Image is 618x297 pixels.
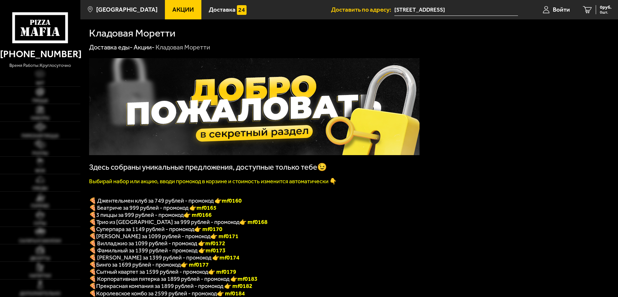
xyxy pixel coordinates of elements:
[89,211,96,218] font: 🍕
[32,186,48,191] span: Обеды
[89,240,225,247] span: 🍕 Вилладжио за 1099 рублей - промокод 👉
[134,43,155,51] a: Акции-
[96,218,239,226] span: Трио из [GEOGRAPHIC_DATA] за 999 рублей - промокод
[96,233,210,240] span: [PERSON_NAME] за 1099 рублей - промокод
[553,6,570,13] span: Войти
[194,226,222,233] font: 👉 mf0170
[172,6,194,13] span: Акции
[222,197,242,204] b: mf0160
[224,282,252,290] font: 👉 mf0182
[89,218,96,226] font: 🍕
[19,239,61,243] span: Салаты и закуски
[89,268,96,275] b: 🍕
[89,163,327,172] span: Здесь собраны уникальные предложения, доступные только тебе😉
[89,282,96,290] font: 🍕
[197,204,217,211] b: mf0165
[89,233,96,240] b: 🍕
[331,6,394,13] span: Доставить по адресу:
[96,268,208,275] span: Сытный квартет за 1599 рублей - промокод
[89,28,176,38] h1: Кладовая Моретти
[238,275,258,282] b: mf0183
[181,261,209,268] b: 👉 mf0177
[89,261,96,268] b: 🍕
[96,290,217,297] span: Королевское комбо за 2599 рублей - промокод
[209,6,236,13] span: Доставка
[22,134,59,138] span: Римская пицца
[89,178,337,185] font: Выбирай набор или акцию, вводи промокод в корзине и стоимость изменится автоматически 👇
[600,5,612,10] span: 0 руб.
[239,218,268,226] font: 👉 mf0168
[30,256,50,261] span: Десерты
[156,43,210,52] div: Кладовая Моретти
[29,274,51,278] span: Напитки
[32,151,48,156] span: Роллы
[89,197,242,204] span: 🍕 Джентельмен клуб за 749 рублей - промокод 👉
[89,43,133,51] a: Доставка еды-
[31,204,49,208] span: Горячее
[89,247,226,254] span: 🍕 Фамильный за 1399 рублей - промокод 👉
[35,169,45,173] span: WOK
[89,58,420,155] img: 1024x1024
[96,226,194,233] span: Суперпара за 1149 рублей - промокод
[184,211,212,218] font: 👉 mf0166
[205,240,225,247] b: mf0172
[89,275,258,282] span: 🍕 Корпоративная пятерка за 1899 рублей - промокод 👉
[89,290,96,297] font: 🍕
[32,99,48,103] span: Пицца
[210,233,238,240] b: 👉 mf0171
[206,247,226,254] b: mf0173
[89,204,217,211] span: 🍕 Беатриче за 999 рублей - промокод 👉
[217,290,245,297] font: 👉 mf0184
[208,268,236,275] b: 👉 mf0179
[96,261,181,268] span: Бинго за 1699 рублей - промокод
[219,254,239,261] b: mf0174
[36,81,45,86] span: Хит
[89,254,239,261] span: 🍕 [PERSON_NAME] за 1399 рублей - промокод 👉
[89,226,96,233] font: 🍕
[237,5,247,15] img: 15daf4d41897b9f0e9f617042186c801.svg
[394,4,518,16] input: Ваш адрес доставки
[31,116,49,121] span: Наборы
[394,4,518,16] span: Пушкинский район, посёлок Шушары, Петербургское шоссе, 64к1
[20,292,61,296] span: Дополнительно
[96,6,157,13] span: [GEOGRAPHIC_DATA]
[96,211,184,218] span: 3 пиццы за 999 рублей - промокод
[600,10,612,14] span: 0 шт.
[96,282,224,290] span: Прекрасная компания за 1899 рублей - промокод
[34,221,46,226] span: Супы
